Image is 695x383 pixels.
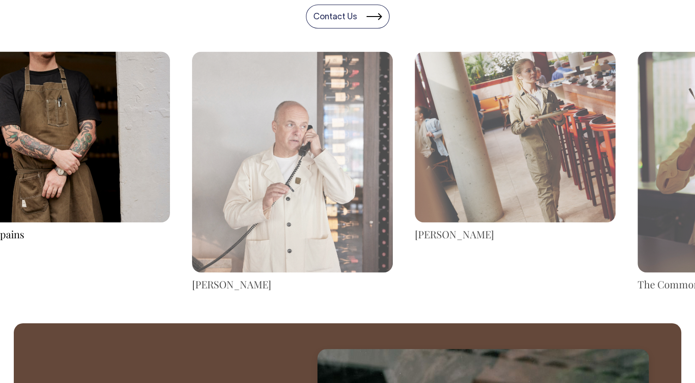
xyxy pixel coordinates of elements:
[306,5,390,28] a: Contact Us
[415,51,616,222] img: Lottie
[192,277,393,291] div: [PERSON_NAME]
[192,51,393,272] img: Lucia
[415,227,616,241] div: [PERSON_NAME]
